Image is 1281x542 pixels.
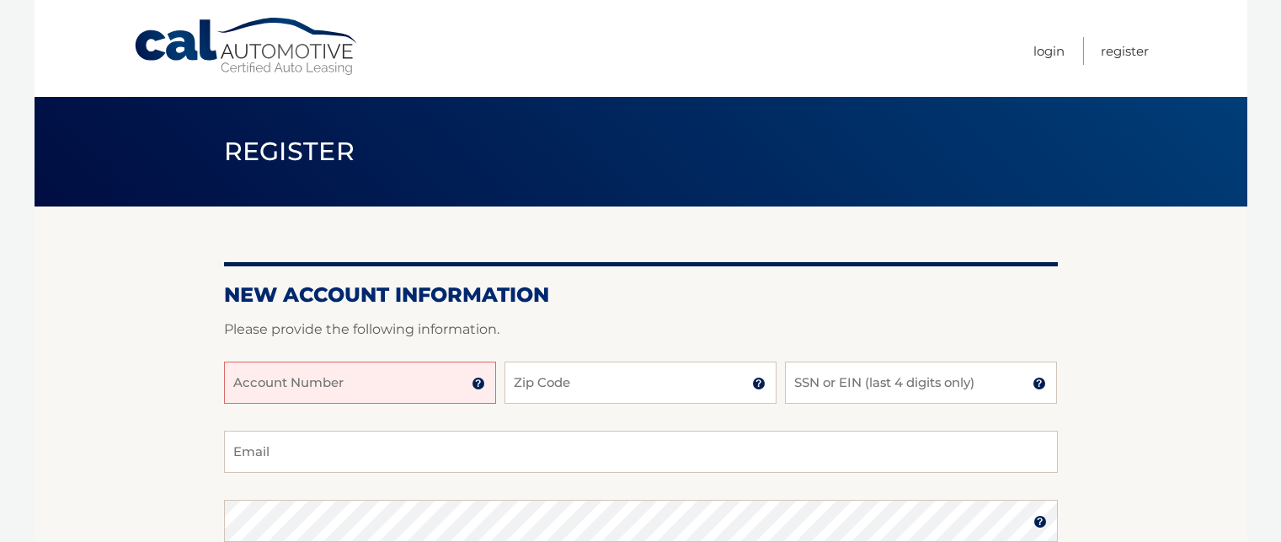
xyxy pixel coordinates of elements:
[504,362,777,404] input: Zip Code
[224,362,496,404] input: Account Number
[1101,37,1149,65] a: Register
[224,431,1058,473] input: Email
[133,17,360,77] a: Cal Automotive
[752,377,766,390] img: tooltip.svg
[224,136,355,167] span: Register
[224,282,1058,308] h2: New Account Information
[1033,377,1046,390] img: tooltip.svg
[224,318,1058,341] p: Please provide the following information.
[472,377,485,390] img: tooltip.svg
[1033,515,1047,529] img: tooltip.svg
[785,362,1057,404] input: SSN or EIN (last 4 digits only)
[1033,37,1065,65] a: Login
